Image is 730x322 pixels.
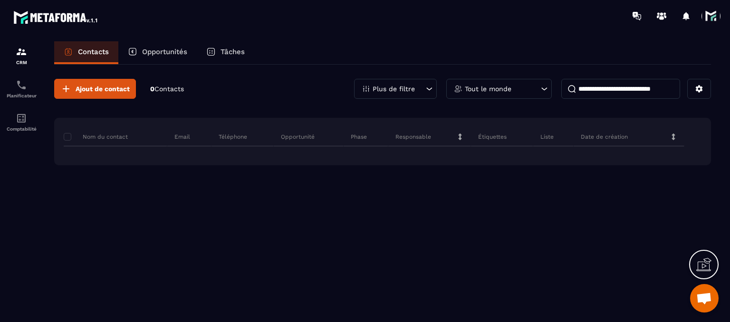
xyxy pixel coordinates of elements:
[154,85,184,93] span: Contacts
[64,133,128,141] p: Nom du contact
[54,79,136,99] button: Ajout de contact
[395,133,431,141] p: Responsable
[581,133,628,141] p: Date de création
[2,39,40,72] a: formationformationCRM
[2,60,40,65] p: CRM
[690,284,719,313] a: Ouvrir le chat
[465,85,511,92] p: Tout le monde
[76,84,130,94] span: Ajout de contact
[16,113,27,124] img: accountant
[281,133,315,141] p: Opportunité
[373,85,415,92] p: Plus de filtre
[2,126,40,132] p: Comptabilité
[351,133,367,141] p: Phase
[221,47,245,56] p: Tâches
[2,93,40,98] p: Planificateur
[142,47,187,56] p: Opportunités
[150,85,184,94] p: 0
[219,133,247,141] p: Téléphone
[478,133,507,141] p: Étiquettes
[540,133,554,141] p: Liste
[2,105,40,139] a: accountantaccountantComptabilité
[2,72,40,105] a: schedulerschedulerPlanificateur
[54,41,118,64] a: Contacts
[13,9,99,26] img: logo
[197,41,254,64] a: Tâches
[174,133,190,141] p: Email
[118,41,197,64] a: Opportunités
[16,46,27,57] img: formation
[78,47,109,56] p: Contacts
[16,79,27,91] img: scheduler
